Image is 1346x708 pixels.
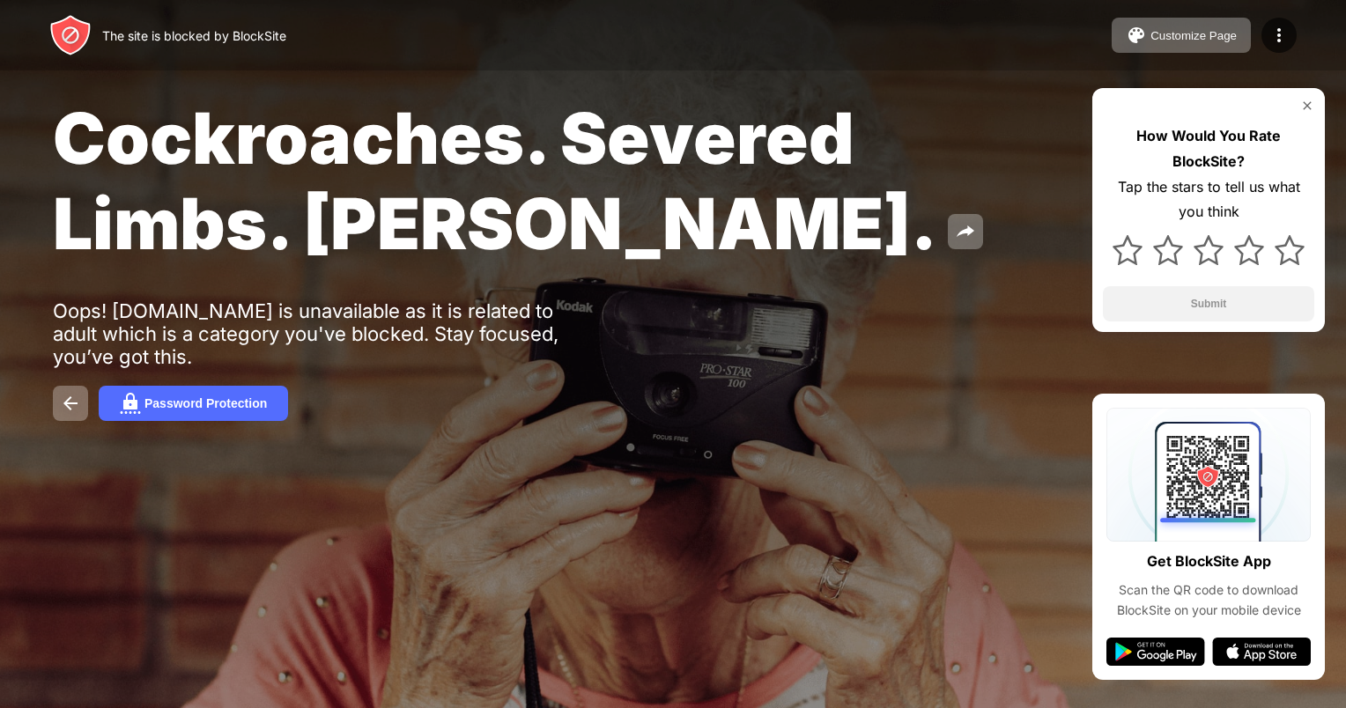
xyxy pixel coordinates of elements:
img: star.svg [1153,235,1183,265]
button: Submit [1103,286,1314,321]
img: header-logo.svg [49,14,92,56]
button: Customize Page [1112,18,1251,53]
img: google-play.svg [1106,638,1205,666]
img: rate-us-close.svg [1300,99,1314,113]
div: Tap the stars to tell us what you think [1103,174,1314,225]
img: password.svg [120,393,141,414]
img: star.svg [1234,235,1264,265]
span: Cockroaches. Severed Limbs. [PERSON_NAME]. [53,95,937,266]
img: back.svg [60,393,81,414]
div: Get BlockSite App [1147,549,1271,574]
button: Password Protection [99,386,288,421]
div: The site is blocked by BlockSite [102,28,286,43]
img: share.svg [955,221,976,242]
div: Scan the QR code to download BlockSite on your mobile device [1106,580,1311,620]
img: pallet.svg [1126,25,1147,46]
div: Customize Page [1150,29,1237,42]
div: Password Protection [144,396,267,410]
img: star.svg [1113,235,1143,265]
img: app-store.svg [1212,638,1311,666]
div: How Would You Rate BlockSite? [1103,123,1314,174]
div: Oops! [DOMAIN_NAME] is unavailable as it is related to adult which is a category you've blocked. ... [53,299,597,368]
img: star.svg [1275,235,1305,265]
img: menu-icon.svg [1268,25,1290,46]
img: star.svg [1194,235,1224,265]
